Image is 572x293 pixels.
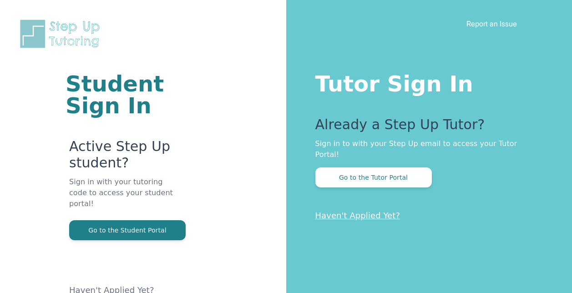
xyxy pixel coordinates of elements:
[69,138,177,177] p: Active Step Up student?
[66,73,177,116] h1: Student Sign In
[315,167,432,187] button: Go to the Tutor Portal
[315,138,536,160] p: Sign in to with your Step Up email to access your Tutor Portal!
[315,116,536,138] p: Already a Step Up Tutor?
[69,177,177,220] p: Sign in with your tutoring code to access your student portal!
[466,19,517,28] a: Report an Issue
[69,220,186,240] button: Go to the Student Portal
[315,69,536,95] h1: Tutor Sign In
[315,173,432,182] a: Go to the Tutor Portal
[18,18,106,50] img: Step Up Tutoring horizontal logo
[69,226,186,234] a: Go to the Student Portal
[315,211,400,220] a: Haven't Applied Yet?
